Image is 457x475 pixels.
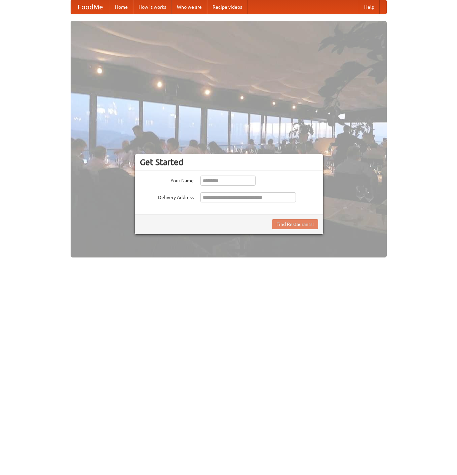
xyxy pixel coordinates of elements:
[172,0,207,14] a: Who we are
[71,0,110,14] a: FoodMe
[140,157,318,167] h3: Get Started
[207,0,247,14] a: Recipe videos
[272,219,318,229] button: Find Restaurants!
[140,176,194,184] label: Your Name
[133,0,172,14] a: How it works
[110,0,133,14] a: Home
[359,0,380,14] a: Help
[140,192,194,201] label: Delivery Address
